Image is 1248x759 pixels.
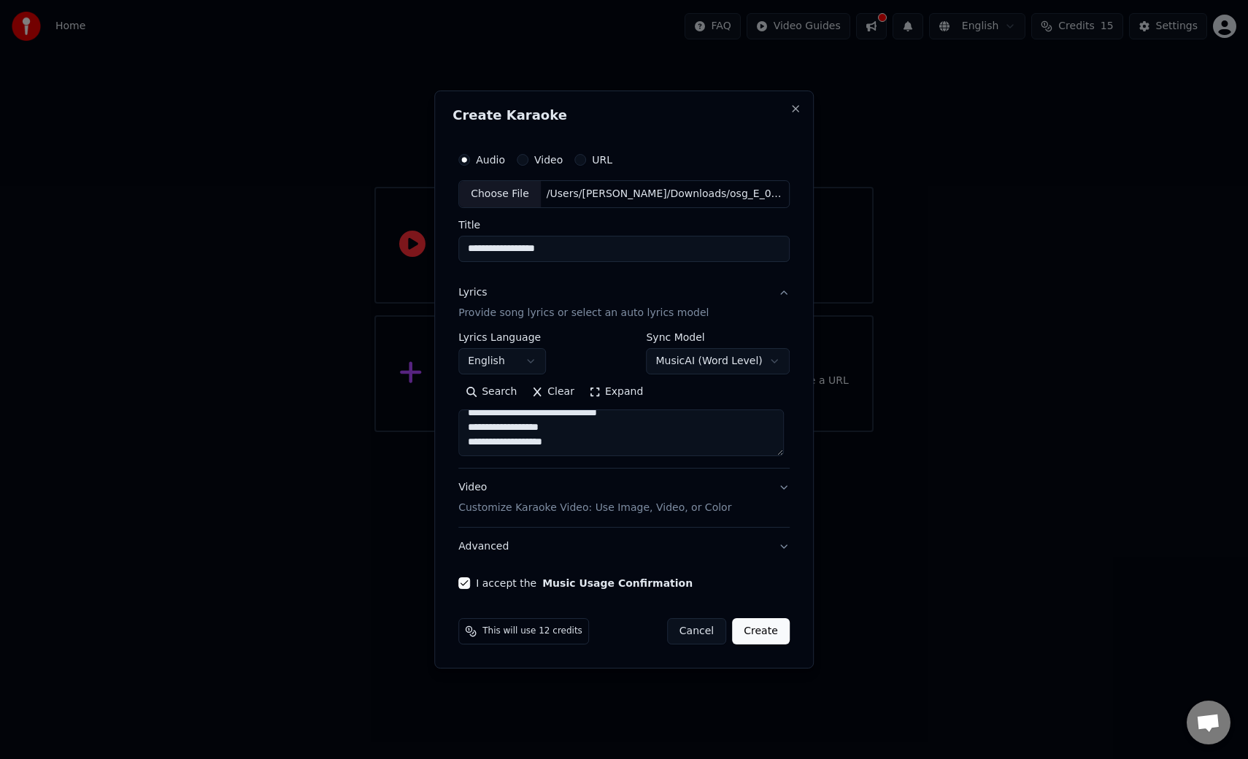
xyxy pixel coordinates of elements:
label: I accept the [476,578,693,588]
h2: Create Karaoke [452,109,796,122]
p: Customize Karaoke Video: Use Image, Video, or Color [458,501,731,515]
span: This will use 12 credits [482,625,582,637]
label: Audio [476,155,505,165]
div: Lyrics [458,285,487,300]
button: LyricsProvide song lyrics or select an auto lyrics model [458,274,790,332]
label: Video [534,155,563,165]
button: Search [458,380,524,404]
label: Title [458,220,790,230]
div: Choose File [459,181,541,207]
button: Cancel [667,618,726,644]
button: Clear [524,380,582,404]
div: LyricsProvide song lyrics or select an auto lyrics model [458,332,790,468]
button: Create [732,618,790,644]
label: Lyrics Language [458,332,546,342]
button: Expand [582,380,650,404]
div: /Users/[PERSON_NAME]/Downloads/osg_E_075.mp3 [541,187,789,201]
label: Sync Model [646,332,789,342]
p: Provide song lyrics or select an auto lyrics model [458,306,709,320]
button: I accept the [542,578,693,588]
label: URL [592,155,612,165]
button: VideoCustomize Karaoke Video: Use Image, Video, or Color [458,469,790,527]
div: Video [458,480,731,515]
button: Advanced [458,528,790,566]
